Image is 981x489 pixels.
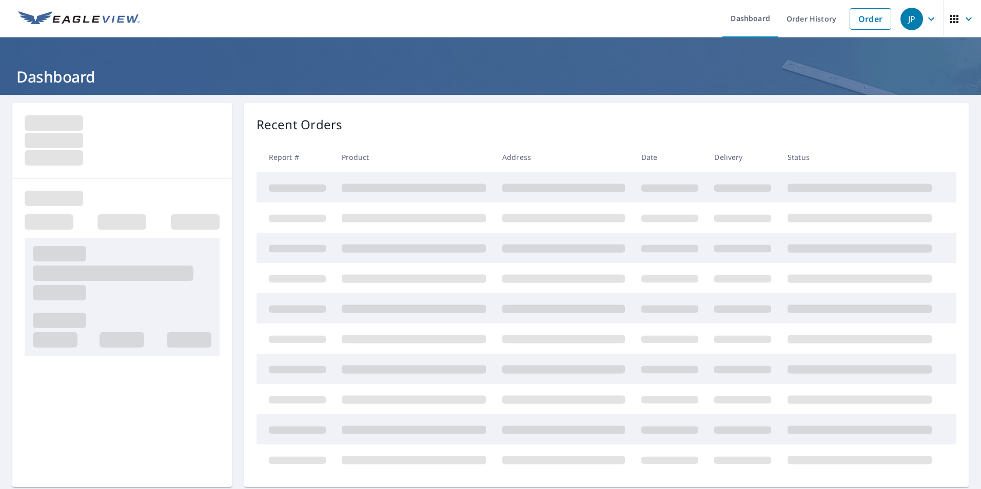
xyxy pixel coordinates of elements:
img: EV Logo [18,11,140,27]
div: JP [900,8,923,30]
th: Status [779,142,940,172]
p: Recent Orders [257,115,343,134]
th: Product [333,142,494,172]
th: Address [494,142,633,172]
th: Date [633,142,707,172]
th: Report # [257,142,334,172]
th: Delivery [706,142,779,172]
h1: Dashboard [12,66,969,87]
a: Order [850,8,891,30]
